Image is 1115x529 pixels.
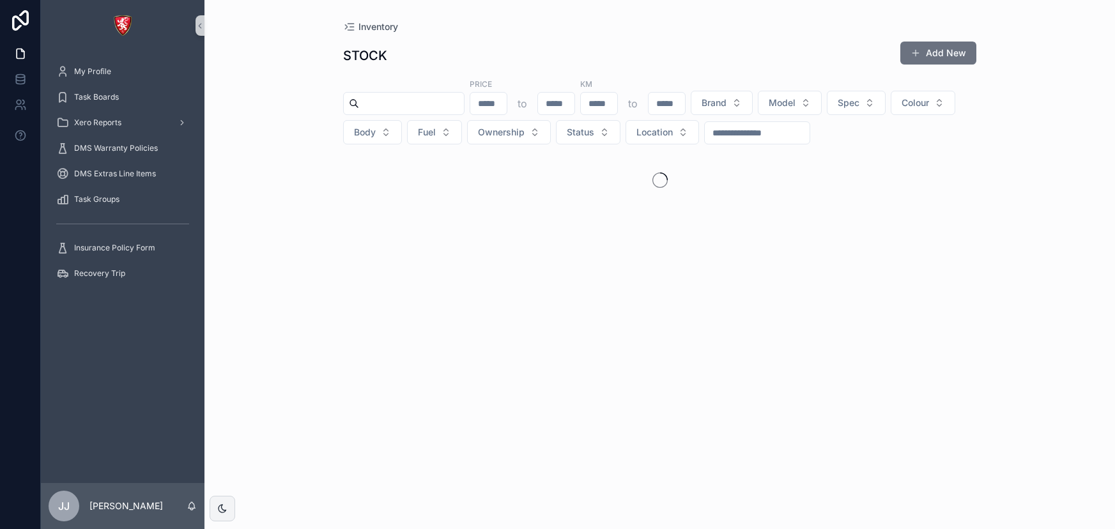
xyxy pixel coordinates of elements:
label: Price [470,78,492,89]
button: Select Button [626,120,699,144]
span: Brand [702,96,727,109]
button: Select Button [467,120,551,144]
button: Select Button [407,120,462,144]
span: My Profile [74,66,111,77]
button: Select Button [556,120,620,144]
span: Colour [902,96,929,109]
a: My Profile [49,60,197,83]
span: DMS Warranty Policies [74,143,158,153]
span: Xero Reports [74,118,121,128]
button: Select Button [691,91,753,115]
span: Spec [838,96,859,109]
span: Status [567,126,594,139]
span: Task Groups [74,194,119,204]
span: Task Boards [74,92,119,102]
span: Location [636,126,673,139]
a: Task Boards [49,86,197,109]
p: to [518,96,527,111]
a: Insurance Policy Form [49,236,197,259]
span: JJ [58,498,70,514]
button: Select Button [343,120,402,144]
span: Fuel [418,126,436,139]
button: Add New [900,42,976,65]
a: DMS Warranty Policies [49,137,197,160]
span: Insurance Policy Form [74,243,155,253]
p: [PERSON_NAME] [89,500,163,512]
a: DMS Extras Line Items [49,162,197,185]
img: App logo [112,15,133,36]
button: Select Button [891,91,955,115]
label: KM [580,78,592,89]
span: Body [354,126,376,139]
span: DMS Extras Line Items [74,169,156,179]
p: to [628,96,638,111]
span: Recovery Trip [74,268,125,279]
div: scrollable content [41,51,204,302]
a: Task Groups [49,188,197,211]
span: Ownership [478,126,525,139]
button: Select Button [827,91,886,115]
a: Recovery Trip [49,262,197,285]
span: Inventory [358,20,398,33]
span: Model [769,96,796,109]
button: Select Button [758,91,822,115]
a: Inventory [343,20,398,33]
a: Xero Reports [49,111,197,134]
h1: STOCK [343,47,387,65]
